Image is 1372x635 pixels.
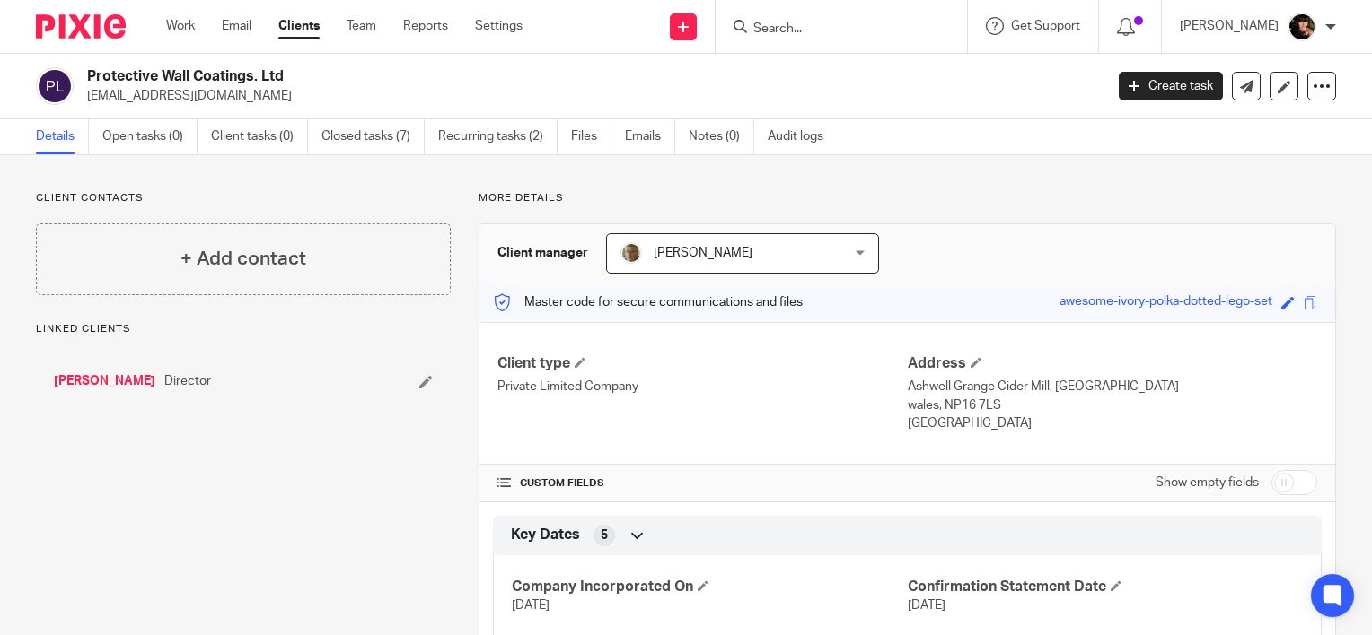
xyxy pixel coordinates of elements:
[1180,17,1279,35] p: [PERSON_NAME]
[475,17,523,35] a: Settings
[768,119,837,154] a: Audit logs
[87,87,1092,105] p: [EMAIL_ADDRESS][DOMAIN_NAME]
[752,22,913,38] input: Search
[601,526,608,544] span: 5
[321,119,425,154] a: Closed tasks (7)
[166,17,195,35] a: Work
[493,293,803,311] p: Master code for secure communications and files
[908,354,1317,373] h4: Address
[36,322,451,336] p: Linked clients
[908,578,1303,596] h4: Confirmation Statement Date
[908,396,1317,414] p: wales, NP16 7LS
[164,372,211,390] span: Director
[222,17,251,35] a: Email
[479,191,1336,205] p: More details
[512,599,550,612] span: [DATE]
[1288,13,1316,41] img: 20210723_200136.jpg
[1156,474,1259,491] label: Show empty fields
[102,119,198,154] a: Open tasks (0)
[36,119,89,154] a: Details
[625,119,675,154] a: Emails
[36,14,126,39] img: Pixie
[1011,20,1080,32] span: Get Support
[1119,72,1223,100] a: Create task
[87,67,891,86] h2: Protective Wall Coatings. Ltd
[36,191,451,205] p: Client contacts
[497,378,907,396] p: Private Limited Company
[1060,292,1272,313] div: awesome-ivory-polka-dotted-lego-set
[36,67,74,105] img: svg%3E
[654,247,752,259] span: [PERSON_NAME]
[511,526,580,544] span: Key Dates
[620,242,642,264] img: profile%20pic%204.JPG
[497,244,588,262] h3: Client manager
[438,119,558,154] a: Recurring tasks (2)
[497,476,907,491] h4: CUSTOM FIELDS
[908,414,1317,432] p: [GEOGRAPHIC_DATA]
[497,354,907,373] h4: Client type
[571,119,611,154] a: Files
[908,599,945,612] span: [DATE]
[908,378,1317,396] p: Ashwell Grange Cider Mill, [GEOGRAPHIC_DATA]
[54,372,155,390] a: [PERSON_NAME]
[403,17,448,35] a: Reports
[180,245,306,273] h4: + Add contact
[278,17,320,35] a: Clients
[347,17,376,35] a: Team
[512,578,907,596] h4: Company Incorporated On
[211,119,308,154] a: Client tasks (0)
[689,119,754,154] a: Notes (0)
